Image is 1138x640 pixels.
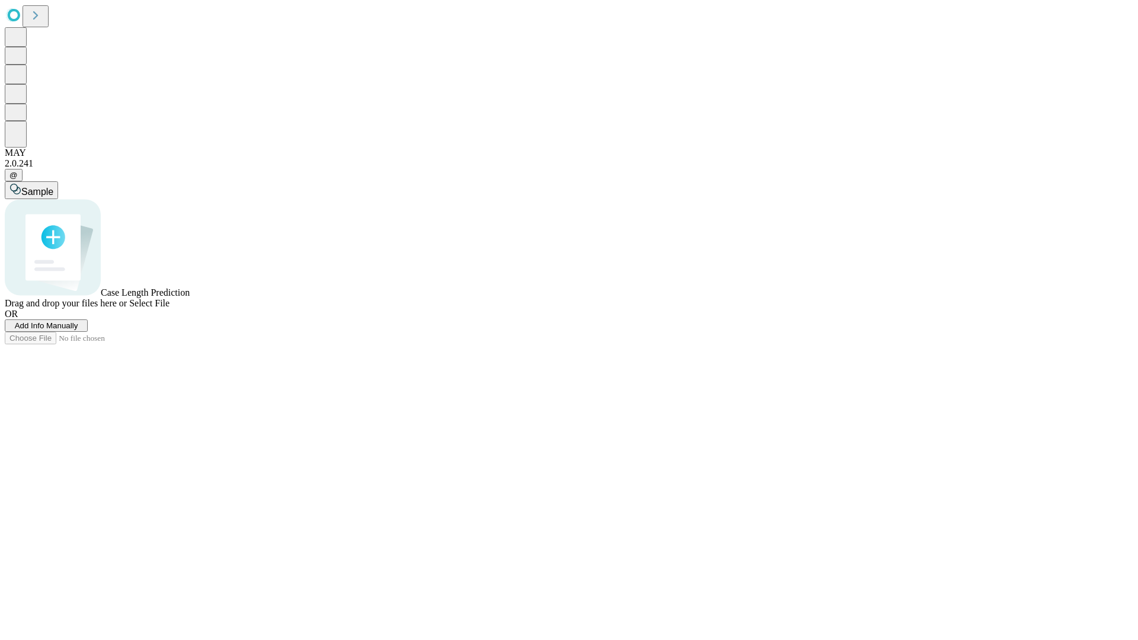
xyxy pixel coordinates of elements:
button: @ [5,169,23,181]
span: OR [5,309,18,319]
div: 2.0.241 [5,158,1133,169]
button: Sample [5,181,58,199]
span: Add Info Manually [15,321,78,330]
div: MAY [5,148,1133,158]
button: Add Info Manually [5,319,88,332]
span: @ [9,171,18,180]
span: Sample [21,187,53,197]
span: Select File [129,298,170,308]
span: Case Length Prediction [101,287,190,297]
span: Drag and drop your files here or [5,298,127,308]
